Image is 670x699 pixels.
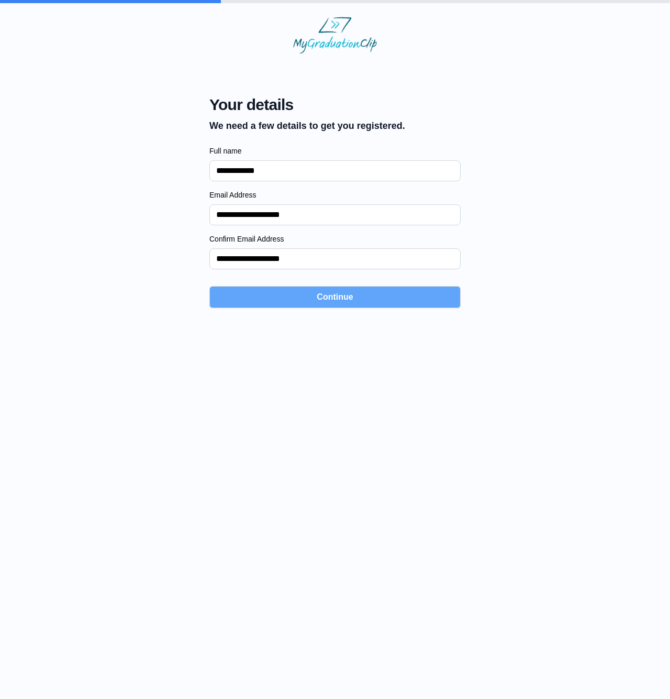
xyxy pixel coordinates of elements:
[209,286,461,308] button: Continue
[209,118,405,133] p: We need a few details to get you registered.
[209,190,461,200] label: Email Address
[293,17,377,53] img: MyGraduationClip
[209,95,405,114] span: Your details
[209,234,461,244] label: Confirm Email Address
[209,146,461,156] label: Full name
